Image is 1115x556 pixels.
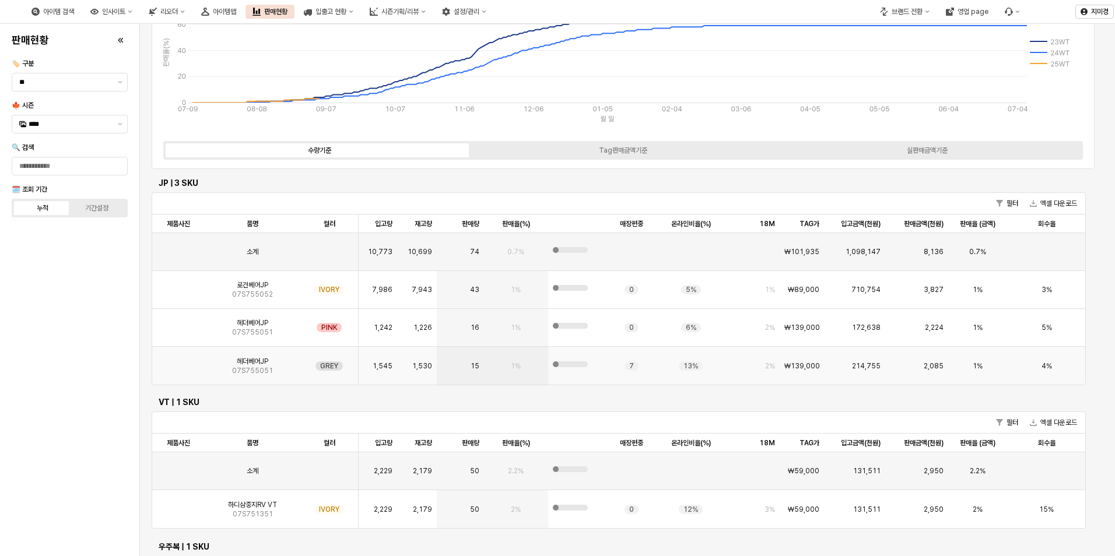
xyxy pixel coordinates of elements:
span: 2,224 [925,323,944,332]
label: 실판매금액기준 [775,145,1079,156]
span: 회수율 [1038,219,1056,228]
span: 온라인비율(%) [671,438,711,448]
span: 1% [973,323,983,332]
span: 헤더베어JP [237,318,268,328]
span: 컬러 [324,219,335,228]
span: 1% [511,323,521,332]
button: 아이템맵 [194,5,243,19]
span: 2% [973,505,983,514]
span: 18M [759,438,775,448]
span: 제품사진 [167,219,190,228]
span: 10,773 [368,247,392,256]
span: 1% [765,285,775,294]
span: 입고금액(천원) [841,219,881,228]
div: 리오더 [160,8,178,16]
span: 710,754 [851,285,881,294]
label: Tag판매금액기준 [471,145,775,156]
span: 품명 [247,438,258,448]
span: 13% [683,361,698,371]
span: 0 [629,285,634,294]
span: 재고량 [415,438,432,448]
span: GREY [320,361,338,371]
span: 재고량 [415,219,432,228]
span: 2,179 [413,466,432,476]
span: ₩89,000 [788,285,819,294]
span: 1,530 [412,361,432,371]
span: 2,950 [924,505,944,514]
div: 설정/관리 [454,8,479,16]
span: ₩139,000 [784,323,820,332]
span: 2,085 [924,361,944,371]
span: 12% [683,505,698,514]
button: 판매현황 [246,5,294,19]
span: 6% [686,323,696,332]
span: 2% [511,505,521,514]
span: 입고량 [375,438,392,448]
span: TAG가 [800,438,819,448]
button: 지미경 [1075,5,1114,19]
span: 15% [1039,505,1054,514]
span: 0 [629,323,634,332]
span: 7,986 [372,285,392,294]
span: 2% [765,323,775,332]
button: 인사이트 [83,5,139,19]
span: 10,699 [408,247,432,256]
span: 5% [686,285,696,294]
span: 회수율 [1038,438,1056,448]
span: 3% [765,505,775,514]
span: 제품사진 [167,438,190,448]
button: 아이템 검색 [24,5,81,19]
button: 리오더 [142,5,192,19]
span: 매장편중 [620,219,643,228]
span: 🏷️ 구분 [12,59,34,68]
span: 1,098,147 [846,247,881,256]
div: 아이템맵 [213,8,236,16]
button: 제안 사항 표시 [113,115,127,133]
span: 1% [973,361,983,371]
span: 컬러 [324,438,335,448]
div: 설정/관리 [435,5,493,19]
span: 판매금액(천원) [904,438,944,448]
span: TAG가 [800,219,819,228]
span: 7 [629,361,634,371]
h6: VT | 1 SKU [159,397,1079,407]
span: 1% [973,285,983,294]
main: App Frame [140,24,1115,556]
span: 0 [629,505,634,514]
button: 브랜드 전환 [873,5,937,19]
span: 07S755051 [232,366,273,375]
span: 0.7% [507,247,524,256]
div: 인사이트 [102,8,125,16]
span: 2,179 [413,505,432,514]
span: 1% [511,361,521,371]
button: 입출고 현황 [297,5,360,19]
span: 2.2% [970,466,986,476]
span: 1,226 [413,323,432,332]
span: 판매금액(천원) [904,219,944,228]
span: 50 [470,505,479,514]
span: 74 [470,247,479,256]
div: Tag판매금액기준 [599,146,647,154]
div: Menu item 6 [998,5,1027,19]
span: 18M [759,219,775,228]
span: 판매율(%) [502,438,530,448]
span: 0.7% [969,247,986,256]
span: 2,229 [374,505,392,514]
span: 판매율 (금액) [960,219,995,228]
span: 로건베어JP [237,280,268,290]
button: 필터 [991,196,1023,210]
div: 입출고 현황 [315,8,346,16]
span: 입고금액(천원) [841,438,881,448]
span: 16 [471,323,479,332]
span: IVORY [319,285,339,294]
span: 1,545 [373,361,392,371]
span: 50 [470,466,479,476]
label: 수량기준 [167,145,471,156]
span: ₩139,000 [784,361,820,371]
div: 영업 page [958,8,988,16]
span: 2.2% [508,466,524,476]
span: 헤더베어JP [237,357,268,366]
